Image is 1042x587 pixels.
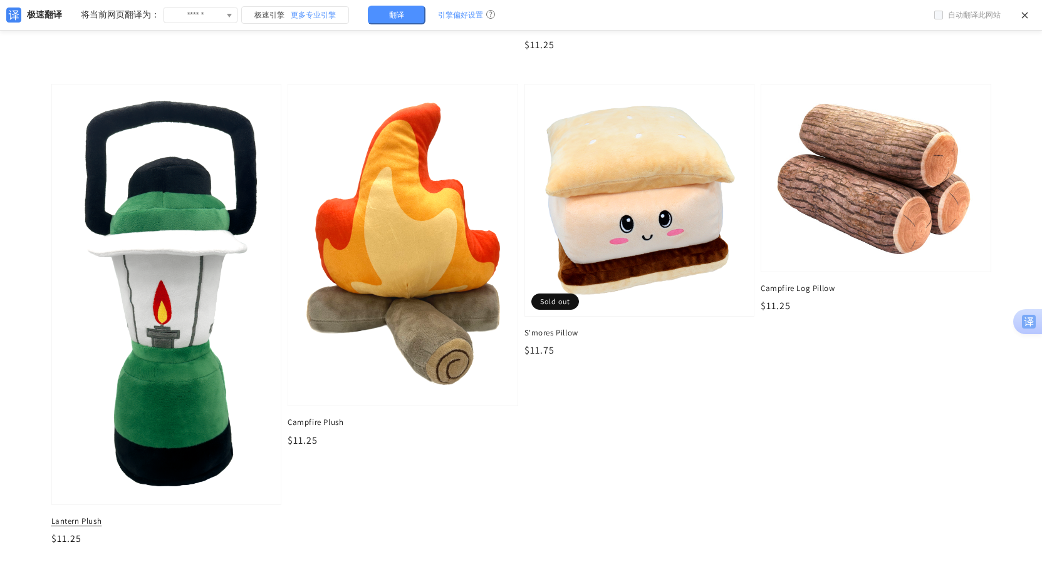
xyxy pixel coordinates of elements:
img: S'mores Pillow [538,97,742,304]
span: $11.75 [524,344,555,357]
img: Campfire Log Pillow [774,97,978,260]
span: S'mores Pillow [524,327,755,339]
span: Campfire Plush [288,417,518,428]
a: Campfire Log Pillow Campfire Log Pillow $11.25 [761,84,991,314]
span: Sold out [531,293,579,310]
img: Lantern Plush [61,91,271,498]
span: $11.25 [761,299,791,312]
a: Campfire Plush Campfire Plush $11.25 [288,84,518,448]
a: Lantern Plush Lantern Plush $11.25 [51,84,282,546]
span: Lantern Plush [51,516,282,527]
span: $11.25 [524,38,555,51]
span: $11.25 [51,532,81,545]
img: Campfire Plush [301,97,505,394]
a: S'mores Pillow S'mores Pillow $11.75 [524,84,755,359]
span: Campfire Log Pillow [761,283,991,294]
span: $11.25 [288,434,318,447]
